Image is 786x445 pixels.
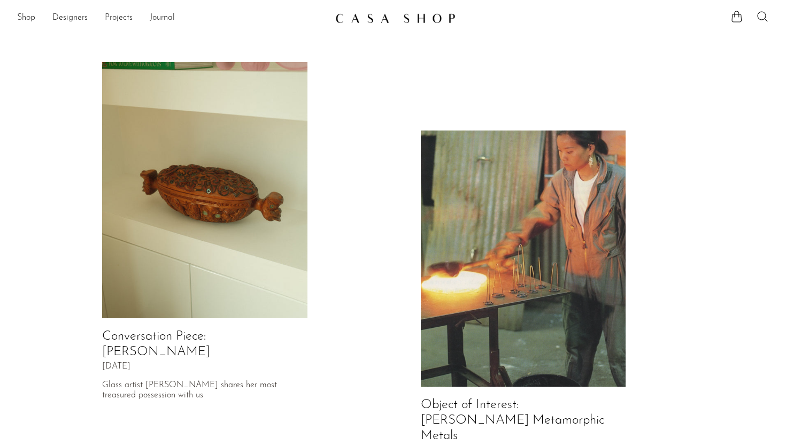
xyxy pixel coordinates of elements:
[105,11,133,25] a: Projects
[17,9,327,27] ul: NEW HEADER MENU
[17,9,327,27] nav: Desktop navigation
[421,398,604,442] a: Object of Interest: [PERSON_NAME] Metamorphic Metals
[102,380,307,401] p: Glass artist [PERSON_NAME] shares her most treasured possession with us
[52,11,88,25] a: Designers
[150,11,175,25] a: Journal
[102,362,130,372] span: [DATE]
[102,330,210,358] a: Conversation Piece: [PERSON_NAME]
[17,11,35,25] a: Shop
[421,131,626,387] img: Object of Interest: Izabel Lam's Metamorphic Metals
[102,62,307,319] img: Conversation Piece: Devon Made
